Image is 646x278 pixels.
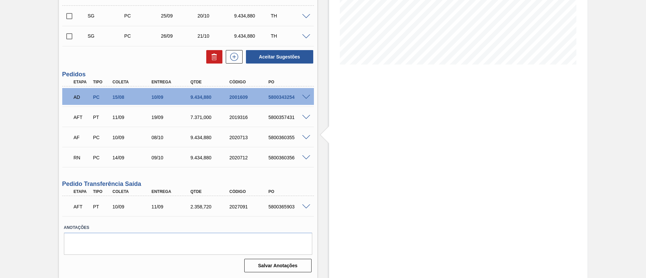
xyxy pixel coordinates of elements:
div: Pedido de Compra [91,155,111,160]
div: 25/09/2025 [159,13,200,18]
div: Coleta [111,80,154,84]
div: Entrega [150,189,193,194]
div: 9.434,880 [232,13,273,18]
div: Aguardando Fornecimento [72,110,92,125]
div: PO [267,80,311,84]
div: TH [269,33,310,39]
div: Aguardando Fornecimento [72,199,92,214]
div: Qtde [189,189,232,194]
div: Pedido de Compra [122,33,163,39]
div: 2001609 [228,94,272,100]
div: 5800360356 [267,155,311,160]
div: 9.434,880 [189,155,232,160]
div: Etapa [72,189,92,194]
div: 9.434,880 [232,33,273,39]
div: 10/09/2025 [150,94,193,100]
div: 26/09/2025 [159,33,200,39]
div: Entrega [150,80,193,84]
div: Pedido de Compra [91,135,111,140]
h3: Pedidos [62,71,314,78]
div: 21/10/2025 [196,33,237,39]
button: Salvar Anotações [244,259,312,272]
div: Em renegociação [72,150,92,165]
div: Sugestão Criada [86,13,127,18]
button: Aceitar Sugestões [246,50,313,64]
p: AF [74,135,91,140]
div: Aceitar Sugestões [243,49,314,64]
div: Sugestão Criada [86,33,127,39]
div: 09/10/2025 [150,155,193,160]
div: 10/09/2025 [111,135,154,140]
div: Pedido de Transferência [91,115,111,120]
p: RN [74,155,91,160]
div: 5800343254 [267,94,311,100]
div: Etapa [72,80,92,84]
div: Excluir Sugestões [203,50,222,64]
p: AD [74,94,91,100]
div: 20/10/2025 [196,13,237,18]
div: 14/09/2025 [111,155,154,160]
div: 5800365903 [267,204,311,209]
div: 19/09/2025 [150,115,193,120]
div: Pedido de Compra [91,94,111,100]
div: 15/08/2025 [111,94,154,100]
div: 2027091 [228,204,272,209]
h3: Pedido Transferência Saída [62,181,314,188]
div: 5800360355 [267,135,311,140]
div: 2.358,720 [189,204,232,209]
div: 2019316 [228,115,272,120]
div: Aguardando Descarga [72,90,92,105]
div: Pedido de Compra [122,13,163,18]
div: Tipo [91,189,111,194]
p: AFT [74,115,91,120]
div: 9.434,880 [189,135,232,140]
div: 11/09/2025 [150,204,193,209]
div: Nova sugestão [222,50,243,64]
div: 2020713 [228,135,272,140]
div: Coleta [111,189,154,194]
div: PO [267,189,311,194]
p: AFT [74,204,91,209]
div: TH [269,13,310,18]
div: Pedido de Transferência [91,204,111,209]
div: 9.434,880 [189,94,232,100]
div: Código [228,189,272,194]
div: 10/09/2025 [111,204,154,209]
label: Anotações [64,223,312,233]
div: 5800357431 [267,115,311,120]
div: Aguardando Faturamento [72,130,92,145]
div: 7.371,000 [189,115,232,120]
div: 11/09/2025 [111,115,154,120]
div: Tipo [91,80,111,84]
div: Código [228,80,272,84]
div: 08/10/2025 [150,135,193,140]
div: 2020712 [228,155,272,160]
div: Qtde [189,80,232,84]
